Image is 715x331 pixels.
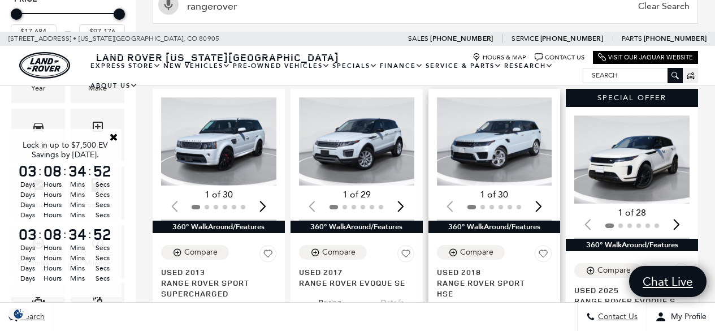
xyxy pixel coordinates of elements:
button: Save Vehicle [673,263,690,285]
span: Used 2013 [161,266,268,277]
span: 34 [67,226,88,242]
div: 1 of 28 [574,207,690,219]
span: Lock in up to $7,500 EV Savings by [DATE]. [23,140,108,160]
span: Mins [67,253,88,263]
a: Specials [331,56,379,76]
span: Hours [42,210,63,220]
img: 2018 Land Rover Range Rover Sport HSE 1 [437,97,554,186]
div: Next slide [669,212,684,237]
div: Next slide [393,194,409,219]
button: details tab [361,288,424,313]
div: 1 / 2 [574,115,692,204]
span: Hours [42,179,63,190]
button: Compare Vehicle [574,263,642,278]
div: Make [88,82,107,94]
span: Range Rover Sport Supercharged [161,277,268,299]
a: EXPRESS STORE [89,56,162,76]
button: Compare Vehicle [299,245,367,260]
span: Secs [92,179,113,190]
a: New Vehicles [162,56,232,76]
span: 52 [92,163,113,179]
span: 34 [67,163,88,179]
div: Year [31,82,46,94]
span: CO [187,32,197,46]
span: : [63,226,67,243]
span: Mins [67,273,88,283]
span: Secs [92,243,113,253]
section: Click to Open Cookie Consent Modal [6,308,32,320]
input: Search [583,68,682,82]
div: Compare [460,247,493,257]
button: pricing tab [161,299,223,324]
span: Parts [622,35,642,42]
button: Compare Vehicle [161,245,229,260]
div: 1 of 29 [299,188,414,201]
button: details tab [223,299,286,324]
div: 1 / 2 [437,97,554,186]
span: Days [17,179,38,190]
span: Secs [92,273,113,283]
span: Mins [67,190,88,200]
span: : [38,162,42,179]
img: 2013 Land Rover Range Rover Sport Supercharged 1 [161,97,279,186]
span: Hours [42,243,63,253]
a: Used 2017Range Rover Evoque SE [299,266,414,288]
span: Chat Live [637,274,699,289]
span: 03 [17,226,38,242]
a: land-rover [19,52,70,79]
span: 08 [42,163,63,179]
div: Compare [597,265,631,276]
span: Used 2025 [574,285,681,295]
a: Land Rover [US_STATE][GEOGRAPHIC_DATA] [89,50,346,64]
span: Hours [42,273,63,283]
div: 360° WalkAround/Features [566,239,698,251]
div: 1 of 30 [161,188,276,201]
div: 360° WalkAround/Features [428,221,561,233]
a: Finance [379,56,424,76]
span: 80905 [199,32,219,46]
span: Secs [92,200,113,210]
span: Mins [67,179,88,190]
a: Research [503,56,554,76]
span: Land Rover [US_STATE][GEOGRAPHIC_DATA] [96,50,339,64]
span: Secs [92,210,113,220]
a: About Us [89,76,139,96]
img: Opt-Out Icon [6,308,32,320]
span: 08 [42,226,63,242]
div: 1 / 2 [161,97,279,186]
span: Range Rover Evoque S [574,295,681,306]
a: Contact Us [535,53,584,62]
div: 1 of 30 [437,188,552,201]
a: Used 2013Range Rover Sport Supercharged [161,266,276,299]
span: Days [17,263,38,273]
div: Special Offer [566,89,698,107]
div: ModelModel [11,109,65,161]
span: : [88,226,92,243]
span: Range Rover Sport HSE [437,277,544,299]
span: Secs [92,263,113,273]
img: 2025 Land Rover Range Rover Evoque S 1 [574,115,692,204]
button: pricing tab [437,299,499,324]
span: Days [17,210,38,220]
button: Save Vehicle [535,245,552,266]
button: Save Vehicle [397,245,414,266]
span: My Profile [666,312,707,322]
span: 03 [17,163,38,179]
span: Mins [67,210,88,220]
div: TrimTrim [71,109,124,161]
span: Mins [67,263,88,273]
span: Range Rover Evoque SE [299,277,406,288]
span: Hours [42,253,63,263]
span: [STREET_ADDRESS] • [8,32,77,46]
a: Visit Our Jaguar Website [598,53,693,62]
span: Mins [67,200,88,210]
div: Next slide [531,194,546,219]
span: Hours [42,200,63,210]
button: details tab [499,299,562,324]
span: 52 [92,226,113,242]
a: Used 2018Range Rover Sport HSE [437,266,552,299]
span: Secs [92,253,113,263]
span: Hours [42,190,63,200]
span: Days [17,253,38,263]
span: Days [17,190,38,200]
